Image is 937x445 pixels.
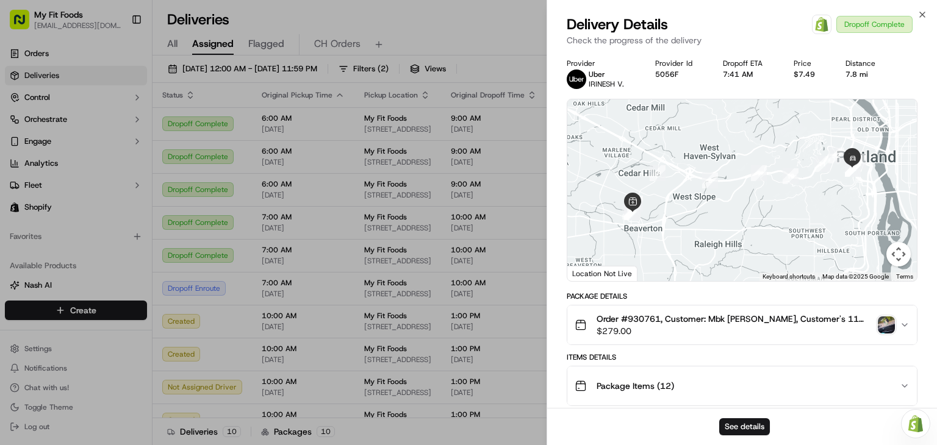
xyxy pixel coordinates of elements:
span: Pylon [121,207,148,216]
span: Package Items ( 12 ) [597,380,674,392]
span: Order #930761, Customer: Mbk [PERSON_NAME], Customer's 11 Order, [US_STATE], Day: [DATE] | Time: ... [597,313,873,325]
img: 1736555255976-a54dd68f-1ca7-489b-9aae-adbdc363a1c4 [12,116,34,138]
span: Map data ©2025 Google [822,273,889,280]
a: 📗Knowledge Base [7,172,98,194]
button: Order #930761, Customer: Mbk [PERSON_NAME], Customer's 11 Order, [US_STATE], Day: [DATE] | Time: ... [567,305,917,344]
span: $279.00 [597,325,873,337]
div: 📗 [12,178,22,188]
div: We're available if you need us! [41,129,154,138]
input: Got a question? Start typing here... [32,79,220,91]
img: photo_proof_of_delivery image [878,316,895,333]
div: 13 [845,149,871,174]
p: Uber [589,69,624,79]
div: Items Details [567,352,917,362]
div: 💻 [103,178,113,188]
button: Map camera controls [886,242,911,266]
div: 7:41 AM [723,69,774,79]
img: Nash [12,12,37,37]
img: Shopify [814,17,829,32]
div: 6 [622,191,648,216]
span: Delivery Details [567,15,668,34]
div: Dropoff ETA [723,59,774,68]
div: 9 [746,160,772,186]
button: Start new chat [207,120,222,135]
div: Provider [567,59,636,68]
p: Check the progress of the delivery [567,34,917,46]
span: Knowledge Base [24,177,93,189]
button: See details [719,418,770,435]
a: Open this area in Google Maps (opens a new window) [570,265,611,281]
div: $7.49 [794,69,827,79]
div: Provider Id [655,59,704,68]
a: Powered byPylon [86,206,148,216]
a: Shopify [812,15,831,34]
img: uber-new-logo.jpeg [567,69,586,89]
p: Welcome 👋 [12,49,222,68]
div: 11 [810,151,835,177]
span: IRINESH V. [589,79,624,89]
span: API Documentation [115,177,196,189]
div: 7 [645,160,670,186]
div: Distance [845,59,887,68]
div: 12 [824,143,849,168]
button: 5056F [655,69,678,79]
button: Package Items (12) [567,366,917,405]
div: 10 [778,163,803,189]
div: 8 [697,168,723,193]
div: Start new chat [41,116,200,129]
a: Terms (opens in new tab) [896,273,913,280]
img: Google [570,265,611,281]
button: Keyboard shortcuts [763,272,815,281]
div: Location Not Live [567,266,637,281]
div: Price [794,59,827,68]
a: 💻API Documentation [98,172,201,194]
div: 1 [617,199,643,224]
div: Package Details [567,291,917,301]
div: 7.8 mi [845,69,887,79]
